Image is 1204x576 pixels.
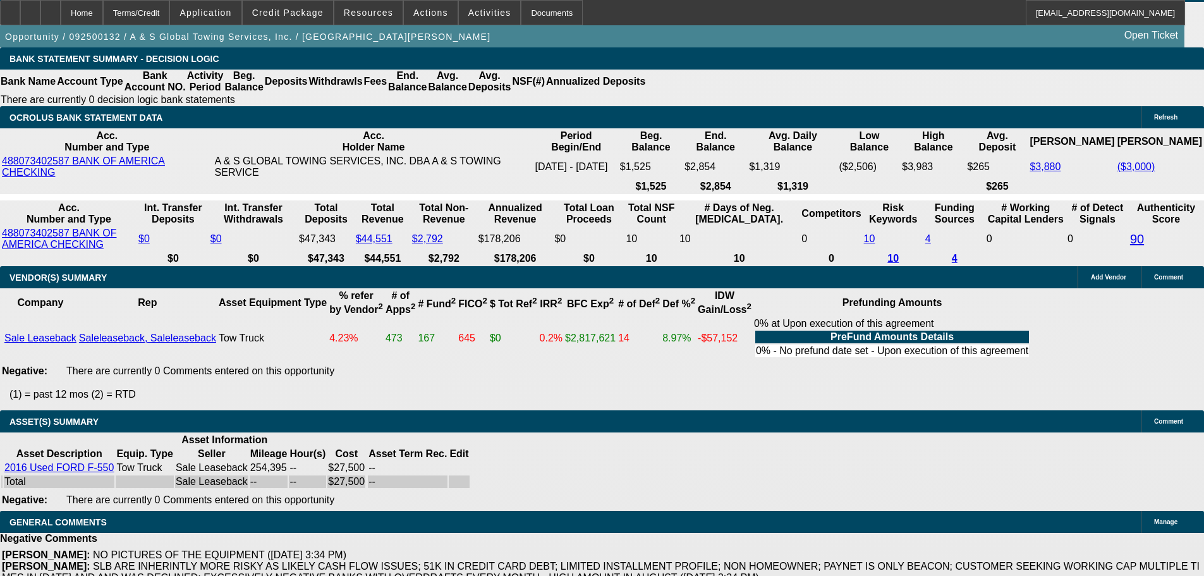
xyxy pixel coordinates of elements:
[218,317,327,359] td: Tow Truck
[554,202,624,226] th: Total Loan Proceeds
[385,317,416,359] td: 473
[482,296,487,305] sup: 2
[298,227,354,251] td: $47,343
[368,448,447,459] b: Asset Term Rec.
[181,434,267,445] b: Asset Information
[478,233,552,245] div: $178,206
[625,252,677,265] th: 10
[691,296,695,305] sup: 2
[468,70,512,94] th: Avg. Deposits
[801,252,861,265] th: 0
[567,298,614,309] b: BFC Exp
[619,155,683,179] td: $1,525
[887,253,899,264] a: 10
[748,180,837,193] th: $1,319
[1,202,137,226] th: Acc. Number and Type
[966,180,1028,193] th: $265
[625,202,677,226] th: Sum of the Total NSF Count and Total Overdraft Fee Count from Ocrolus
[540,298,562,309] b: IRR
[1067,202,1128,226] th: # of Detect Signals
[66,494,334,505] span: There are currently 0 Comments entered on this opportunity
[411,202,477,226] th: Total Non-Revenue
[4,333,76,343] a: Sale Leaseback
[1154,114,1177,121] span: Refresh
[327,462,365,474] td: $27,500
[9,517,107,527] span: GENERAL COMMENTS
[210,252,297,265] th: $0
[2,494,47,505] b: Negative:
[418,298,456,309] b: # Fund
[451,296,456,305] sup: 2
[138,252,209,265] th: $0
[449,448,469,460] th: Edit
[368,475,447,488] td: --
[839,130,901,154] th: Low Balance
[679,227,800,251] td: 10
[56,70,124,94] th: Account Type
[609,296,614,305] sup: 2
[662,317,696,359] td: 8.97%
[250,448,288,459] b: Mileage
[355,252,410,265] th: $44,551
[1154,418,1183,425] span: Comment
[679,252,800,265] th: 10
[198,448,226,459] b: Seller
[214,130,533,154] th: Acc. Holder Name
[355,202,410,226] th: Total Revenue
[864,233,875,244] a: 10
[138,233,150,244] a: $0
[2,549,90,560] b: [PERSON_NAME]:
[9,389,1204,400] p: (1) = past 12 mos (2) = RTD
[684,130,747,154] th: End. Balance
[925,233,931,244] a: 4
[801,202,861,226] th: Competitors
[662,298,695,309] b: Def %
[250,475,288,488] td: --
[289,475,326,488] td: --
[344,8,393,18] span: Resources
[404,1,458,25] button: Actions
[987,233,992,244] span: 0
[210,233,222,244] a: $0
[986,202,1066,226] th: # Working Capital Lenders
[684,180,747,193] th: $2,854
[748,155,837,179] td: $1,319
[224,70,264,94] th: Beg. Balance
[748,130,837,154] th: Avg. Daily Balance
[1117,161,1155,172] a: ($3,000)
[619,130,683,154] th: Beg. Balance
[952,253,958,264] a: 4
[289,462,326,474] td: --
[655,296,660,305] sup: 2
[356,233,392,244] a: $44,551
[308,70,363,94] th: Withdrawls
[489,317,538,359] td: $0
[411,252,477,265] th: $2,792
[1091,274,1126,281] span: Add Vendor
[554,252,624,265] th: $0
[842,297,942,308] b: Prefunding Amounts
[966,155,1028,179] td: $265
[327,475,365,488] td: $27,500
[329,290,383,315] b: % refer by Vendor
[1129,202,1203,226] th: Authenticity Score
[801,227,861,251] td: 0
[93,549,346,560] span: NO PICTURES OF THE EQUIPMENT ([DATE] 3:34 PM)
[368,448,447,460] th: Asset Term Recommendation
[250,462,288,474] td: 254,395
[618,298,660,309] b: # of Def
[545,70,646,94] th: Annualized Deposits
[2,156,165,178] a: 488073402587 BANK OF AMERICA CHECKING
[1117,130,1203,154] th: [PERSON_NAME]
[459,1,521,25] button: Activities
[754,318,1030,358] div: 0% at Upon execution of this agreement
[363,70,387,94] th: Fees
[746,302,751,311] sup: 2
[535,155,618,179] td: [DATE] - [DATE]
[210,202,297,226] th: Int. Transfer Withdrawals
[478,202,553,226] th: Annualized Revenue
[1154,274,1183,281] span: Comment
[219,297,327,308] b: Asset Equipment Type
[532,296,537,305] sup: 2
[116,448,173,460] th: Equip. Type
